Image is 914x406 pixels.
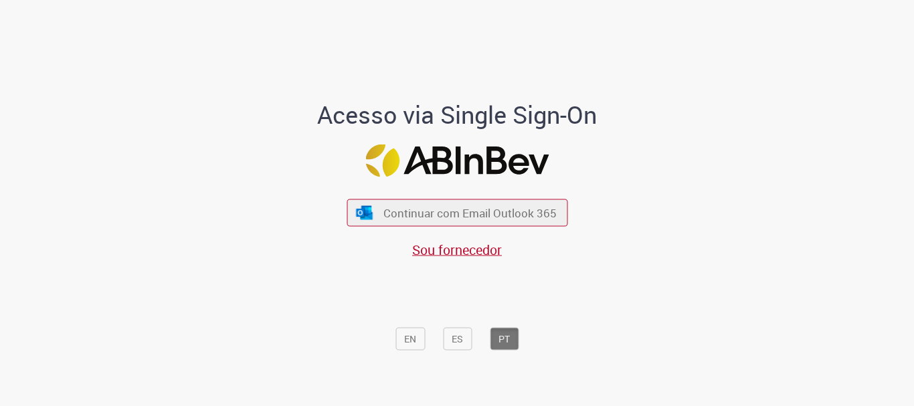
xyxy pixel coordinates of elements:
button: ES [443,328,472,350]
h1: Acesso via Single Sign-On [272,102,643,128]
button: ícone Azure/Microsoft 360 Continuar com Email Outlook 365 [347,199,567,227]
img: Logo ABInBev [365,144,549,177]
button: PT [490,328,519,350]
span: Continuar com Email Outlook 365 [383,205,557,221]
button: EN [395,328,425,350]
img: ícone Azure/Microsoft 360 [355,205,374,219]
a: Sou fornecedor [412,241,502,259]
